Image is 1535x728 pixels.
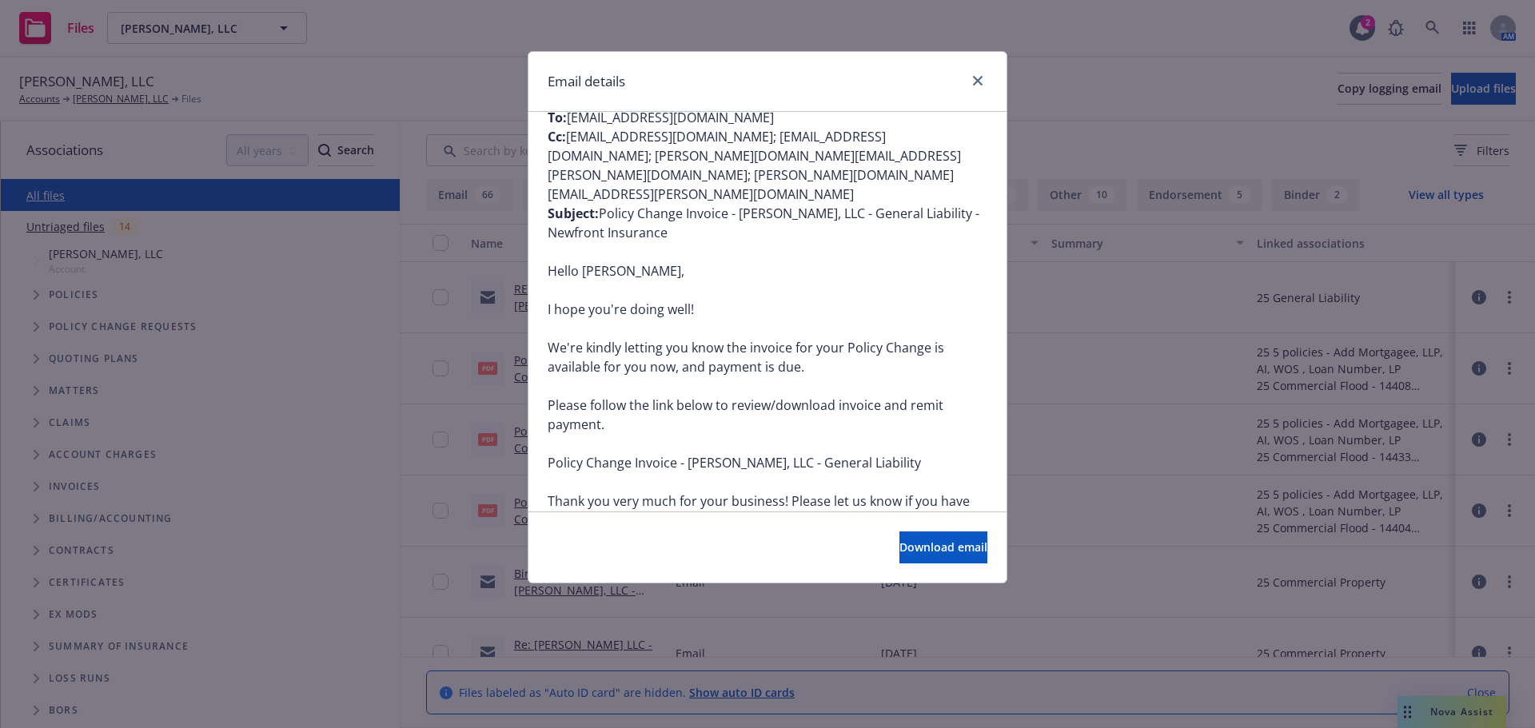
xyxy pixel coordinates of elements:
[899,539,987,555] span: Download email
[548,71,625,92] h1: Email details
[548,128,566,145] b: Cc:
[548,205,599,222] b: Subject:
[899,531,987,563] button: Download email
[548,109,567,126] b: To:
[548,454,921,471] a: Policy Change Invoice - [PERSON_NAME], LLC - General Liability
[968,71,987,90] a: close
